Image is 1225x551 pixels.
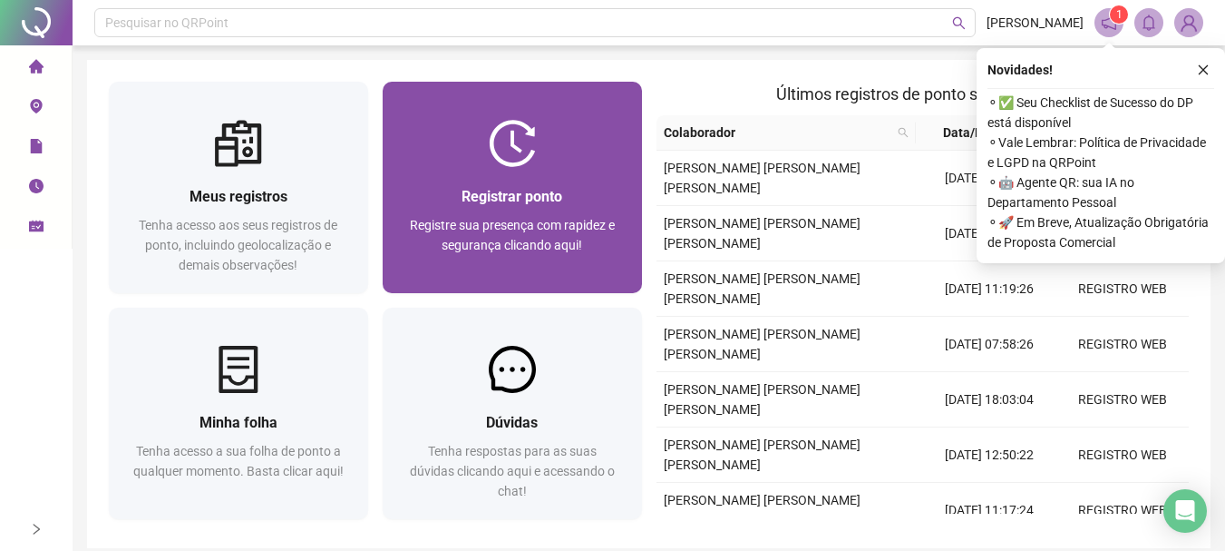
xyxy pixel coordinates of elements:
[952,16,966,30] span: search
[916,115,1045,151] th: Data/Hora
[139,218,337,272] span: Tenha acesso aos seus registros de ponto, incluindo geolocalização e demais observações!
[922,317,1055,372] td: [DATE] 07:58:26
[410,218,615,252] span: Registre sua presença com rapidez e segurança clicando aqui!
[987,13,1084,33] span: [PERSON_NAME]
[664,123,890,143] span: Colaborador
[664,438,860,472] span: [PERSON_NAME] [PERSON_NAME] [PERSON_NAME]
[922,206,1055,261] td: [DATE] 12:42:49
[30,523,43,536] span: right
[922,151,1055,206] td: [DATE] 18:06:26
[987,133,1214,172] span: ⚬ Vale Lembrar: Política de Privacidade e LGPD na QRPoint
[1101,15,1117,31] span: notification
[383,82,642,293] a: Registrar pontoRegistre sua presença com rapidez e segurança clicando aqui!
[776,84,1069,103] span: Últimos registros de ponto sincronizados
[1055,317,1189,372] td: REGISTRO WEB
[987,60,1053,80] span: Novidades !
[987,172,1214,212] span: ⚬ 🤖 Agente QR: sua IA no Departamento Pessoal
[1197,64,1210,76] span: close
[898,127,909,138] span: search
[664,382,860,417] span: [PERSON_NAME] [PERSON_NAME] [PERSON_NAME]
[486,414,538,431] span: Dúvidas
[664,493,860,527] span: [PERSON_NAME] [PERSON_NAME] [PERSON_NAME]
[383,308,642,519] a: DúvidasTenha respostas para as suas dúvidas clicando aqui e acessando o chat!
[29,131,44,167] span: file
[1055,483,1189,538] td: REGISTRO WEB
[1141,15,1157,31] span: bell
[1055,372,1189,428] td: REGISTRO WEB
[922,428,1055,483] td: [DATE] 12:50:22
[664,161,860,195] span: [PERSON_NAME] [PERSON_NAME] [PERSON_NAME]
[987,93,1214,133] span: ⚬ ✅ Seu Checklist de Sucesso do DP está disponível
[199,414,277,431] span: Minha folha
[29,91,44,127] span: environment
[987,212,1214,252] span: ⚬ 🚀 Em Breve, Atualização Obrigatória de Proposta Comercial
[190,188,287,205] span: Meus registros
[1055,428,1189,483] td: REGISTRO WEB
[410,444,615,498] span: Tenha respostas para as suas dúvidas clicando aqui e acessando o chat!
[922,261,1055,317] td: [DATE] 11:19:26
[1175,9,1202,36] img: 90889
[894,119,912,146] span: search
[1110,5,1128,24] sup: 1
[923,123,1024,143] span: Data/Hora
[133,444,344,478] span: Tenha acesso a sua folha de ponto a qualquer momento. Basta clicar aqui!
[1163,489,1207,533] div: Open Intercom Messenger
[922,483,1055,538] td: [DATE] 11:17:24
[29,51,44,87] span: home
[664,327,860,361] span: [PERSON_NAME] [PERSON_NAME] [PERSON_NAME]
[109,308,368,519] a: Minha folhaTenha acesso a sua folha de ponto a qualquer momento. Basta clicar aqui!
[462,188,562,205] span: Registrar ponto
[664,271,860,306] span: [PERSON_NAME] [PERSON_NAME] [PERSON_NAME]
[922,372,1055,428] td: [DATE] 18:03:04
[109,82,368,293] a: Meus registrosTenha acesso aos seus registros de ponto, incluindo geolocalização e demais observa...
[1116,8,1123,21] span: 1
[29,171,44,207] span: clock-circle
[29,211,44,247] span: schedule
[664,216,860,251] span: [PERSON_NAME] [PERSON_NAME] [PERSON_NAME]
[1055,261,1189,317] td: REGISTRO WEB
